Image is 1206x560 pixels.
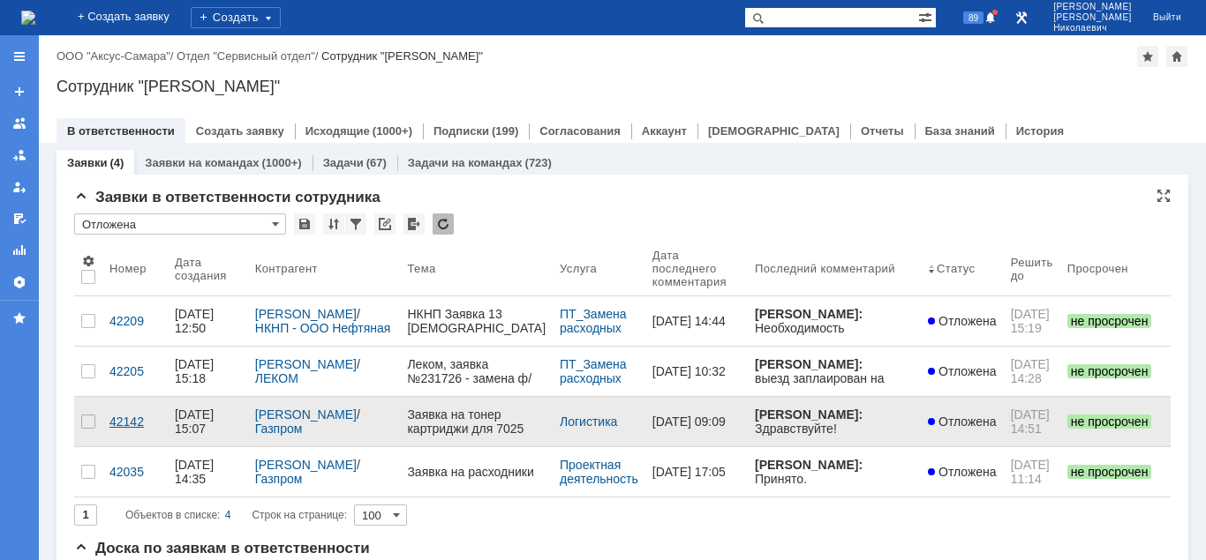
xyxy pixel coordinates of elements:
div: Экспорт списка [403,213,425,235]
a: [DATE] 15:07 [168,397,248,446]
a: Согласования [539,124,621,138]
a: 42205 [102,354,168,389]
a: #42142: Логистика [471,198,577,212]
i: Строк на странице: [125,504,347,526]
div: Леком, заявка №231726 - замена ф/барабана в [GEOGRAPHIC_DATA], г. Самара [407,357,546,385]
div: 4. Менее 60% [628,144,637,153]
span: Заявки в ответственности сотрудника [74,189,381,205]
a: История [1016,124,1064,138]
div: Сохранить вид [294,213,315,235]
span: Объектов в списке: [125,509,220,521]
div: Тема [407,262,435,275]
div: 3. Менее 40% [628,257,637,265]
div: Сотрудник "[PERSON_NAME]" [57,78,1188,95]
div: 0 [418,26,424,40]
div: 42035 [109,465,161,479]
div: Ожидает [клиента] [468,25,599,41]
div: (723) [525,156,552,169]
a: НКНП - ООО Нефтяная компания "Новый Поток" [255,321,395,363]
a: 42209 [102,303,168,339]
div: Решить до [1011,256,1053,282]
div: (199) [492,124,518,138]
a: ПТ_Замена расходных материалов / ресурсных деталей [560,357,639,428]
span: Отложена [928,414,997,429]
a: Перейти на домашнюю страницу [21,11,35,25]
a: Старухин Роман Сергеевич [471,138,493,159]
div: 4. Менее 60% [628,539,637,548]
a: Заявка на расходники [400,454,553,489]
a: [DATE] 14:44 [645,303,748,339]
a: База знаний [925,124,995,138]
a: [DATE] 12:50 [168,296,248,346]
span: Отложена [928,465,997,479]
a: Отдел "Сервисный отдел" [177,49,315,63]
div: Скопировать ссылку на список [374,213,396,235]
a: #42205: ПТ_Замена расходных материалов / ресурсных деталей [471,310,613,353]
a: #42209: ПТ_Замена расходных материалов / ресурсных деталей [471,452,613,494]
a: [DATE] 15:19 [1004,296,1060,346]
div: 20.10.2025 [587,141,618,155]
div: (67) [366,156,387,169]
span: Отложена [928,314,997,328]
div: Обновлять список [433,213,454,235]
a: [DATE] 14:28 [1004,347,1060,396]
div: Создать [191,7,281,28]
th: Статус [921,242,1004,296]
a: Мои согласования [5,205,34,233]
div: Просрочен [1067,262,1128,275]
div: Контрагент [255,262,318,275]
a: [DATE] 15:18 [168,347,248,396]
div: [DATE] 09:09 [652,414,726,429]
div: 0 [199,26,205,40]
a: 42142 [102,404,168,439]
a: [DATE] 11:14 [1004,447,1060,497]
div: Новая [30,25,73,41]
a: Задачи [323,156,364,169]
div: [DATE] 12:50 [175,307,217,335]
th: Контрагент [248,242,401,296]
div: Дата создания [175,256,227,282]
a: [PERSON_NAME] [255,307,357,321]
a: Подписки [433,124,489,138]
div: 4 [225,504,231,526]
a: Заявка на тонер картриджи для 7025 [400,397,553,446]
div: (1000+) [373,124,412,138]
a: [PERSON_NAME] [255,357,357,371]
a: Проектная деятельность [560,458,638,486]
div: 3. Менее 40% [628,398,637,407]
a: Перейти в интерфейс администратора [1011,7,1032,28]
a: [DATE] 09:09 [645,404,748,439]
div: Заявка на тонер картриджи для 7025 [471,216,639,241]
span: не просрочен [1067,414,1152,429]
a: Агапова Ольга [471,392,493,413]
th: Дата создания [168,242,248,296]
div: #42142: Логистика [471,198,639,212]
div: 14.10.2025 [587,254,618,268]
a: не просрочен [1060,454,1161,490]
th: Услуга [553,242,645,296]
div: [DATE] 10:32 [652,364,726,378]
a: Отложена [921,303,1004,339]
a: Настройки [5,268,34,296]
a: [DATE] 10:32 [645,354,748,389]
div: / [255,357,394,385]
a: Леком, заявка №231726 - замена ф/барабана в [GEOGRAPHIC_DATA], г. Самара [400,347,553,396]
span: [DATE] 15:19 [1011,307,1053,335]
span: Настройки [81,254,95,268]
div: Сортировка... [323,213,344,235]
a: не просрочен [1060,404,1161,440]
div: / [255,307,394,335]
div: На всю страницу [1157,189,1171,203]
a: Мои заявки [5,173,34,201]
a: Заявки [67,156,107,169]
span: [DATE] 11:14 [1011,458,1053,486]
a: Белецкий Владимир Сергеевич [471,533,493,554]
a: Отчеты [861,124,904,138]
a: ООО "Аксус-Самара" [57,49,170,63]
a: Заявки в моей ответственности [5,141,34,169]
span: [DATE] 14:28 [1011,357,1053,385]
div: 14.10.2025 [587,536,618,550]
a: [PERSON_NAME] [255,458,357,472]
span: Доска по заявкам в ответственности [74,540,370,556]
span: 89 [963,11,984,24]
